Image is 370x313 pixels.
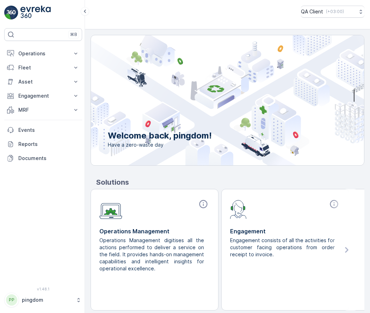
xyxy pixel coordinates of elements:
p: ( +03:00 ) [326,9,344,14]
button: Engagement [4,89,82,103]
button: Asset [4,75,82,89]
p: Engagement [230,227,340,235]
button: QA Client(+03:00) [301,6,364,18]
p: Reports [18,141,79,148]
p: Events [18,127,79,134]
p: pingdom [22,296,72,303]
p: Operations Management digitises all the actions performed to deliver a service on the field. It p... [99,237,204,272]
a: Events [4,123,82,137]
img: logo_light-DOdMpM7g.png [20,6,51,20]
span: Have a zero-waste day [108,141,212,148]
a: Documents [4,151,82,165]
button: PPpingdom [4,293,82,307]
p: Asset [18,78,68,85]
button: MRF [4,103,82,117]
span: v 1.48.1 [4,287,82,291]
img: logo [4,6,18,20]
div: PP [6,294,17,306]
p: Fleet [18,64,68,71]
p: QA Client [301,8,323,15]
p: Operations Management [99,227,210,235]
p: Engagement [18,92,68,99]
p: Operations [18,50,68,57]
p: Engagement consists of all the activities for customer facing operations from order receipt to in... [230,237,335,258]
img: module-icon [99,199,122,219]
img: module-icon [230,199,247,219]
button: Operations [4,47,82,61]
p: ⌘B [70,32,77,37]
p: MRF [18,106,68,113]
p: Welcome back, pingdom! [108,130,212,141]
p: Documents [18,155,79,162]
button: Fleet [4,61,82,75]
a: Reports [4,137,82,151]
p: Solutions [96,177,364,188]
img: city illustration [59,35,364,165]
